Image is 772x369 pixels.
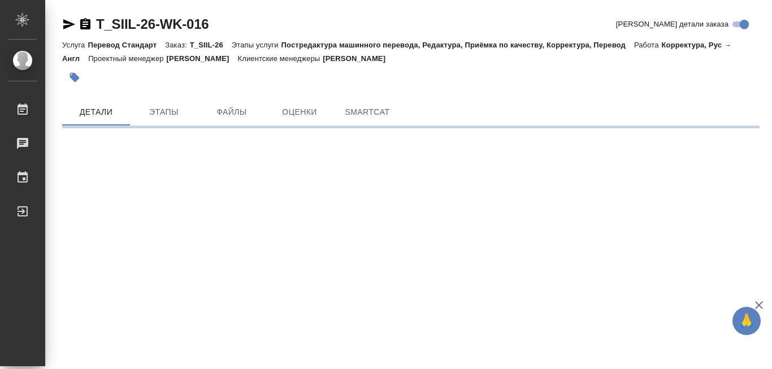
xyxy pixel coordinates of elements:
span: Файлы [205,105,259,119]
p: Клиентские менеджеры [238,54,323,63]
span: Этапы [137,105,191,119]
p: Постредактура машинного перевода, Редактура, Приёмка по качеству, Корректура, Перевод [281,41,634,49]
p: Этапы услуги [232,41,281,49]
span: Оценки [272,105,327,119]
p: T_SIIL-26 [190,41,232,49]
a: T_SIIL-26-WK-016 [96,16,209,32]
span: Детали [69,105,123,119]
span: [PERSON_NAME] детали заказа [616,19,728,30]
p: Работа [634,41,662,49]
p: [PERSON_NAME] [323,54,394,63]
p: Услуга [62,41,88,49]
button: Добавить тэг [62,65,87,90]
button: 🙏 [732,307,761,335]
button: Скопировать ссылку [79,18,92,31]
span: 🙏 [737,309,756,333]
span: SmartCat [340,105,394,119]
p: Заказ: [165,41,189,49]
p: [PERSON_NAME] [167,54,238,63]
p: Перевод Стандарт [88,41,165,49]
button: Скопировать ссылку для ЯМессенджера [62,18,76,31]
p: Проектный менеджер [88,54,166,63]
